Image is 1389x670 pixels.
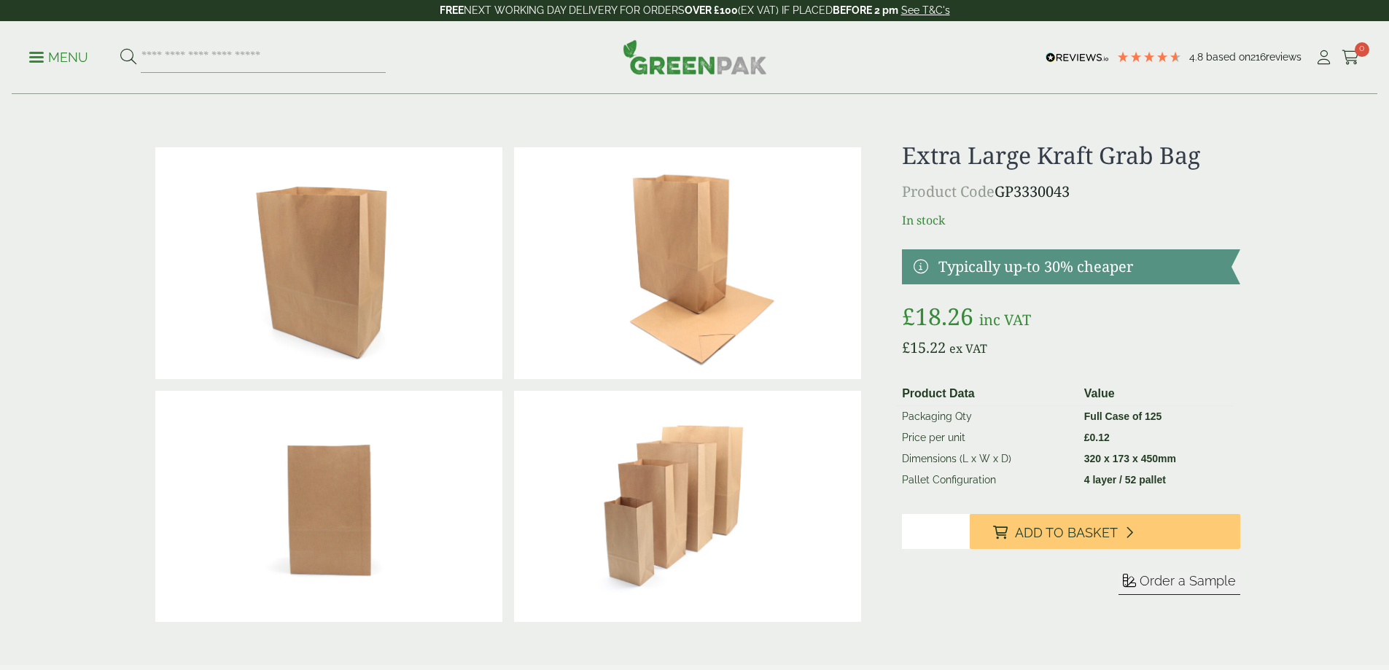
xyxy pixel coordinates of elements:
[1084,453,1176,464] strong: 320 x 173 x 450mm
[1189,51,1206,63] span: 4.8
[902,211,1240,229] p: In stock
[514,147,861,379] img: 3330043 Extra Large Kraft Grab Bag V3
[896,406,1078,428] td: Packaging Qty
[1206,51,1250,63] span: Based on
[1140,573,1236,588] span: Order a Sample
[1078,382,1234,406] th: Value
[1266,51,1302,63] span: reviews
[1084,432,1090,443] span: £
[1084,474,1166,486] strong: 4 layer / 52 pallet
[29,49,88,66] p: Menu
[1084,410,1162,422] strong: Full Case of 125
[1315,50,1333,65] i: My Account
[970,514,1240,549] button: Add to Basket
[902,338,910,357] span: £
[902,338,946,357] bdi: 15.22
[902,300,973,332] bdi: 18.26
[1118,572,1240,595] button: Order a Sample
[896,448,1078,470] td: Dimensions (L x W x D)
[896,427,1078,448] td: Price per unit
[902,181,1240,203] p: GP3330043
[902,300,915,332] span: £
[902,141,1240,169] h1: Extra Large Kraft Grab Bag
[1116,50,1182,63] div: 4.79 Stars
[1015,525,1118,541] span: Add to Basket
[1084,432,1110,443] bdi: 0.12
[1046,52,1109,63] img: REVIEWS.io
[833,4,898,16] strong: BEFORE 2 pm
[29,49,88,63] a: Menu
[1342,50,1360,65] i: Cart
[979,310,1031,330] span: inc VAT
[1250,51,1266,63] span: 216
[896,382,1078,406] th: Product Data
[901,4,950,16] a: See T&C's
[896,470,1078,491] td: Pallet Configuration
[949,340,987,357] span: ex VAT
[685,4,738,16] strong: OVER £100
[514,391,861,623] img: Kraft Grab Bags Group Shot
[902,182,995,201] span: Product Code
[440,4,464,16] strong: FREE
[1355,42,1369,57] span: 0
[623,39,767,74] img: GreenPak Supplies
[155,147,502,379] img: 3330043 Extra Large Kraft Grab Bag V1
[1342,47,1360,69] a: 0
[155,391,502,623] img: 3330042 Large Kraft Grab Bag V2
